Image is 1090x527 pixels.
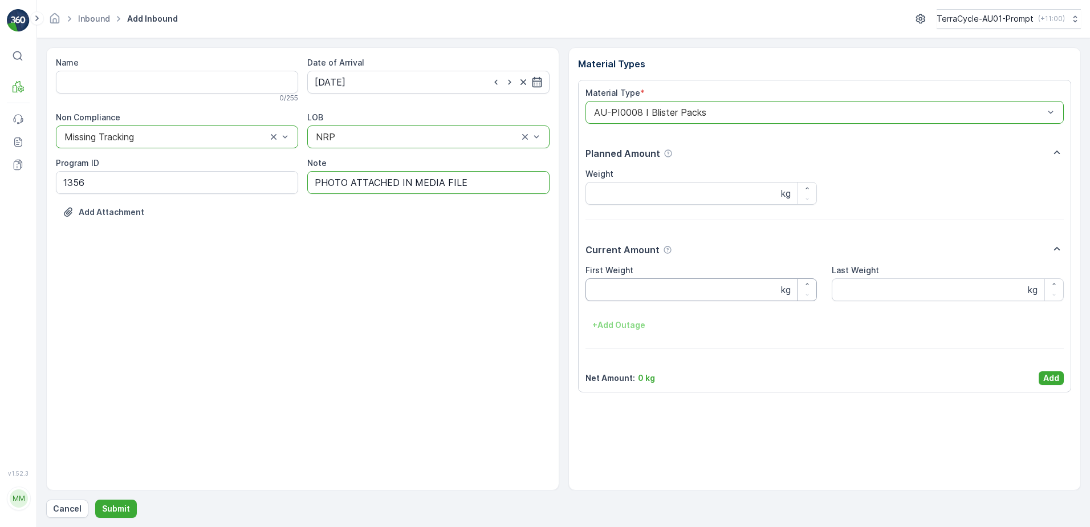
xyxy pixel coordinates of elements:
label: Date of Arrival [307,58,364,67]
p: TerraCycle-AU01-Prompt [937,13,1034,25]
button: Upload File [56,203,151,221]
img: logo [7,9,30,32]
div: Help Tooltip Icon [663,245,672,254]
button: +Add Outage [585,316,652,334]
p: ( +11:00 ) [1038,14,1065,23]
button: TerraCycle-AU01-Prompt(+11:00) [937,9,1081,29]
p: Current Amount [585,243,660,257]
p: Add [1043,372,1059,384]
p: Cancel [53,503,82,514]
label: Material Type [585,88,640,98]
p: Net Amount : [585,372,635,384]
p: kg [1028,283,1038,297]
span: Add Inbound [125,13,180,25]
p: Submit [102,503,130,514]
div: Help Tooltip Icon [664,149,673,158]
label: Program ID [56,158,99,168]
p: kg [781,283,791,297]
p: + Add Outage [592,319,645,331]
a: Homepage [48,17,61,26]
button: MM [7,479,30,518]
button: Add [1039,371,1064,385]
label: First Weight [585,265,633,275]
label: Name [56,58,79,67]
button: Cancel [46,500,88,518]
label: LOB [307,112,323,122]
label: Non Compliance [56,112,120,122]
p: 0 / 255 [279,94,298,103]
p: 0 kg [638,372,655,384]
label: Weight [585,169,613,179]
button: Submit [95,500,137,518]
input: dd/mm/yyyy [307,71,550,94]
p: kg [781,187,791,200]
label: Last Weight [832,265,879,275]
div: MM [10,489,28,508]
span: v 1.52.3 [7,470,30,477]
p: Material Types [578,57,1072,71]
p: Add Attachment [79,206,144,218]
label: Note [307,158,327,168]
p: Planned Amount [585,147,660,160]
a: Inbound [78,14,110,23]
